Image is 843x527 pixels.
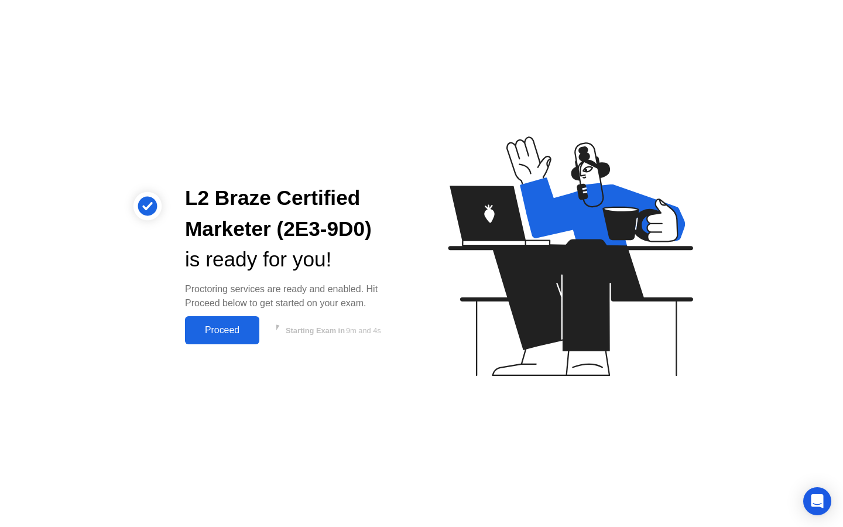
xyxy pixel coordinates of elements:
[265,319,403,341] button: Starting Exam in9m and 4s
[185,316,259,344] button: Proceed
[346,326,381,335] span: 9m and 4s
[185,282,403,310] div: Proctoring services are ready and enabled. Hit Proceed below to get started on your exam.
[185,244,403,275] div: is ready for you!
[185,183,403,245] div: L2 Braze Certified Marketer (2E3-9D0)
[189,325,256,336] div: Proceed
[803,487,831,515] div: Open Intercom Messenger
